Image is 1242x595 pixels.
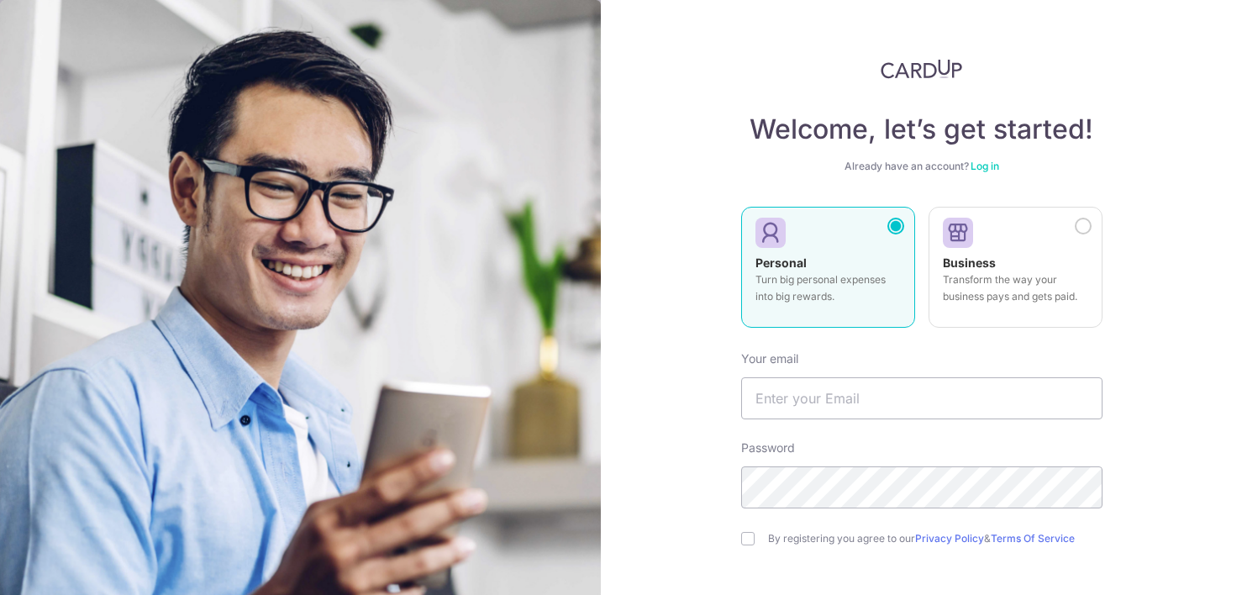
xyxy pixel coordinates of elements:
[943,255,996,270] strong: Business
[991,532,1075,545] a: Terms Of Service
[971,160,999,172] a: Log in
[943,271,1088,305] p: Transform the way your business pays and gets paid.
[755,255,807,270] strong: Personal
[741,350,798,367] label: Your email
[741,207,915,338] a: Personal Turn big personal expenses into big rewards.
[881,59,963,79] img: CardUp Logo
[929,207,1103,338] a: Business Transform the way your business pays and gets paid.
[741,160,1103,173] div: Already have an account?
[768,532,1103,545] label: By registering you agree to our &
[755,271,901,305] p: Turn big personal expenses into big rewards.
[741,440,795,456] label: Password
[915,532,984,545] a: Privacy Policy
[741,377,1103,419] input: Enter your Email
[741,113,1103,146] h4: Welcome, let’s get started!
